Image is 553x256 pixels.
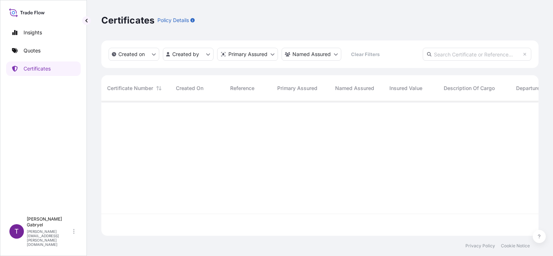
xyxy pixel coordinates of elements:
span: Certificate Number [107,85,153,92]
p: Insights [24,29,42,36]
a: Certificates [6,61,81,76]
button: createdOn Filter options [109,48,159,61]
p: Named Assured [292,51,331,58]
a: Privacy Policy [465,243,495,249]
p: Created on [118,51,145,58]
a: Cookie Notice [501,243,530,249]
button: cargoOwner Filter options [282,48,341,61]
span: Description Of Cargo [444,85,495,92]
span: T [14,228,19,235]
span: Reference [230,85,254,92]
p: Certificates [101,14,155,26]
span: Insured Value [389,85,422,92]
input: Search Certificate or Reference... [423,48,531,61]
button: createdBy Filter options [163,48,214,61]
p: Policy Details [157,17,189,24]
span: Primary Assured [277,85,317,92]
p: Quotes [24,47,41,54]
a: Insights [6,25,81,40]
p: Primary Assured [228,51,267,58]
span: Departure [516,85,540,92]
span: Created On [176,85,203,92]
p: Clear Filters [351,51,380,58]
button: Clear Filters [345,48,385,60]
p: Certificates [24,65,51,72]
button: Sort [155,84,163,93]
button: distributor Filter options [217,48,278,61]
a: Quotes [6,43,81,58]
span: Named Assured [335,85,374,92]
p: Created by [172,51,199,58]
p: [PERSON_NAME][EMAIL_ADDRESS][PERSON_NAME][DOMAIN_NAME] [27,229,72,247]
p: [PERSON_NAME] Gabryel [27,216,72,228]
